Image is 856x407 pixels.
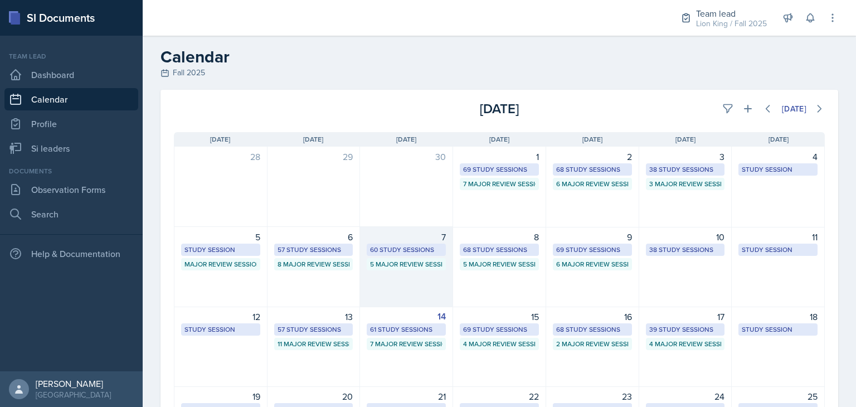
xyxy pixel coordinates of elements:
div: Study Session [742,324,814,335]
div: 19 [181,390,260,403]
div: 68 Study Sessions [556,164,629,175]
div: 24 [646,390,725,403]
div: 11 Major Review Sessions [278,339,350,349]
div: Study Session [184,324,257,335]
div: 39 Study Sessions [649,324,722,335]
div: 12 [181,310,260,323]
div: 61 Study Sessions [370,324,442,335]
div: Team lead [696,7,767,20]
div: 10 [646,230,725,244]
div: 4 Major Review Sessions [463,339,536,349]
div: Help & Documentation [4,243,138,265]
div: 3 Major Review Sessions [649,179,722,189]
div: Lion King / Fall 2025 [696,18,767,30]
div: [DATE] [391,99,607,119]
div: [GEOGRAPHIC_DATA] [36,389,111,400]
div: 7 Major Review Sessions [463,179,536,189]
div: Major Review Session [184,259,257,269]
div: 7 [367,230,446,244]
div: [PERSON_NAME] [36,378,111,389]
div: 38 Study Sessions [649,245,722,255]
div: 8 Major Review Sessions [278,259,350,269]
a: Search [4,203,138,225]
div: [DATE] [782,104,806,113]
h2: Calendar [160,47,838,67]
div: 9 [553,230,632,244]
div: 17 [646,310,725,323]
div: 69 Study Sessions [556,245,629,255]
div: 3 [646,150,725,163]
div: 57 Study Sessions [278,324,350,335]
a: Si leaders [4,137,138,159]
div: 6 Major Review Sessions [556,179,629,189]
button: [DATE] [775,99,814,118]
div: 6 [274,230,353,244]
div: 30 [367,150,446,163]
span: [DATE] [769,134,789,144]
div: 5 [181,230,260,244]
div: Team lead [4,51,138,61]
div: 15 [460,310,539,323]
div: 6 Major Review Sessions [556,259,629,269]
div: Fall 2025 [160,67,838,79]
div: 60 Study Sessions [370,245,442,255]
span: [DATE] [675,134,695,144]
div: 11 [738,230,818,244]
span: [DATE] [303,134,323,144]
div: 5 Major Review Sessions [463,259,536,269]
a: Observation Forms [4,178,138,201]
div: 1 [460,150,539,163]
div: 68 Study Sessions [556,324,629,335]
div: 16 [553,310,632,323]
div: Study Session [742,245,814,255]
div: 22 [460,390,539,403]
div: 69 Study Sessions [463,164,536,175]
div: 4 Major Review Sessions [649,339,722,349]
div: 18 [738,310,818,323]
span: [DATE] [582,134,602,144]
div: Documents [4,166,138,176]
div: 23 [553,390,632,403]
div: 21 [367,390,446,403]
div: 68 Study Sessions [463,245,536,255]
div: 38 Study Sessions [649,164,722,175]
div: 4 [738,150,818,163]
div: 2 Major Review Sessions [556,339,629,349]
div: Study Session [742,164,814,175]
span: [DATE] [489,134,509,144]
a: Calendar [4,88,138,110]
a: Profile [4,113,138,135]
span: [DATE] [210,134,230,144]
div: 28 [181,150,260,163]
div: Study Session [184,245,257,255]
div: 69 Study Sessions [463,324,536,335]
span: [DATE] [396,134,416,144]
div: 13 [274,310,353,323]
a: Dashboard [4,64,138,86]
div: 29 [274,150,353,163]
div: 2 [553,150,632,163]
div: 14 [367,310,446,323]
div: 7 Major Review Sessions [370,339,442,349]
div: 5 Major Review Sessions [370,259,442,269]
div: 25 [738,390,818,403]
div: 20 [274,390,353,403]
div: 8 [460,230,539,244]
div: 57 Study Sessions [278,245,350,255]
